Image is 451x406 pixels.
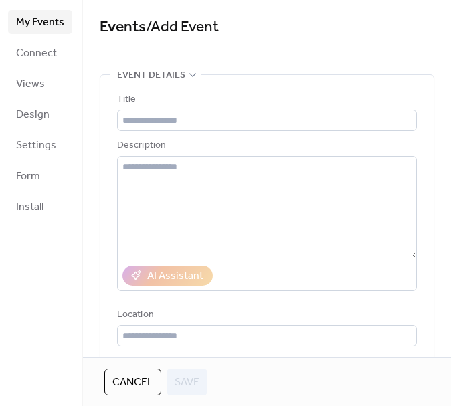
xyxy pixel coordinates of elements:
a: Form [8,164,72,188]
span: Connect [16,45,57,62]
span: Form [16,169,40,185]
span: Settings [16,138,56,154]
a: Views [8,72,72,96]
div: Title [117,92,414,108]
span: Event details [117,68,185,84]
div: Location [117,307,414,323]
a: Design [8,102,72,126]
span: Install [16,199,43,215]
span: Cancel [112,375,153,391]
a: My Events [8,10,72,34]
span: / Add Event [146,13,219,42]
a: Events [100,13,146,42]
div: Description [117,138,414,154]
span: Link to Google Maps [133,354,217,370]
span: Design [16,107,50,123]
a: Settings [8,133,72,157]
a: Install [8,195,72,219]
span: My Events [16,15,64,31]
a: Connect [8,41,72,65]
span: Views [16,76,45,92]
button: Cancel [104,369,161,395]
